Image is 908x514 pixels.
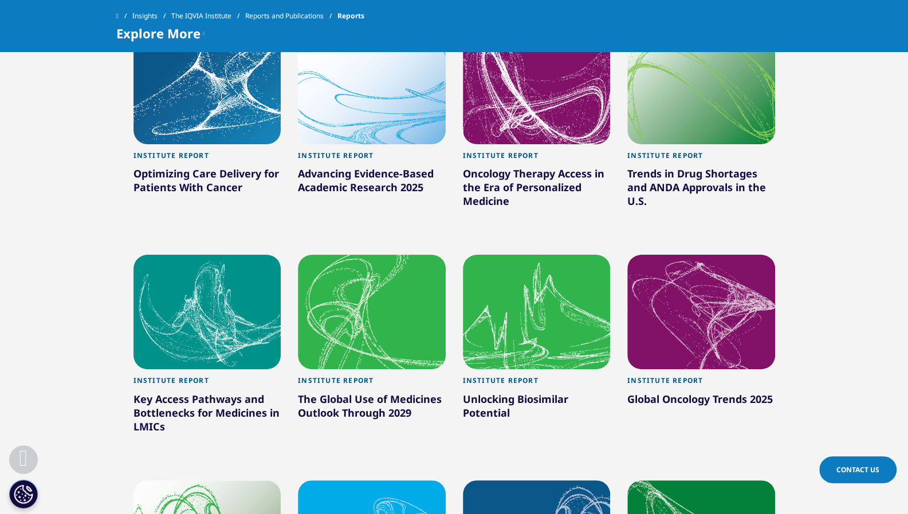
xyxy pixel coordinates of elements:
a: Institute Report The Global Use of Medicines Outlook Through 2029 [298,369,446,449]
div: Institute Report [463,151,611,167]
span: Contact Us [836,465,879,475]
span: Explore More [116,26,201,40]
div: Oncology Therapy Access in the Era of Personalized Medicine [463,167,611,212]
div: Trends in Drug Shortages and ANDA Approvals in the U.S. [627,167,775,212]
a: Institute Report Optimizing Care Delivery for Patients With Cancer [133,144,281,224]
div: Global Oncology Trends 2025 [627,392,775,410]
div: Advancing Evidence-Based Academic Research 2025 [298,167,446,199]
div: Unlocking Biosimilar Potential [463,392,611,424]
a: Insights [132,6,171,26]
div: Institute Report [298,376,446,392]
div: Institute Report [133,151,281,167]
div: Institute Report [133,376,281,392]
div: Optimizing Care Delivery for Patients With Cancer [133,167,281,199]
div: Institute Report [298,151,446,167]
div: Key Access Pathways and Bottlenecks for Medicines in LMICs [133,392,281,438]
div: The Global Use of Medicines Outlook Through 2029 [298,392,446,424]
div: Institute Report [627,151,775,167]
a: Institute Report Unlocking Biosimilar Potential [463,369,611,449]
span: Reports [337,6,364,26]
button: Cookies Settings [9,480,38,508]
div: Institute Report [627,376,775,392]
a: Contact Us [819,456,897,483]
a: Institute Report Trends in Drug Shortages and ANDA Approvals in the U.S. [627,144,775,238]
a: Institute Report Global Oncology Trends 2025 [627,369,775,435]
a: The IQVIA Institute [171,6,245,26]
div: Institute Report [463,376,611,392]
a: Reports and Publications [245,6,337,26]
a: Institute Report Key Access Pathways and Bottlenecks for Medicines in LMICs [133,369,281,462]
a: Institute Report Advancing Evidence-Based Academic Research 2025 [298,144,446,224]
a: Institute Report Oncology Therapy Access in the Era of Personalized Medicine [463,144,611,238]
